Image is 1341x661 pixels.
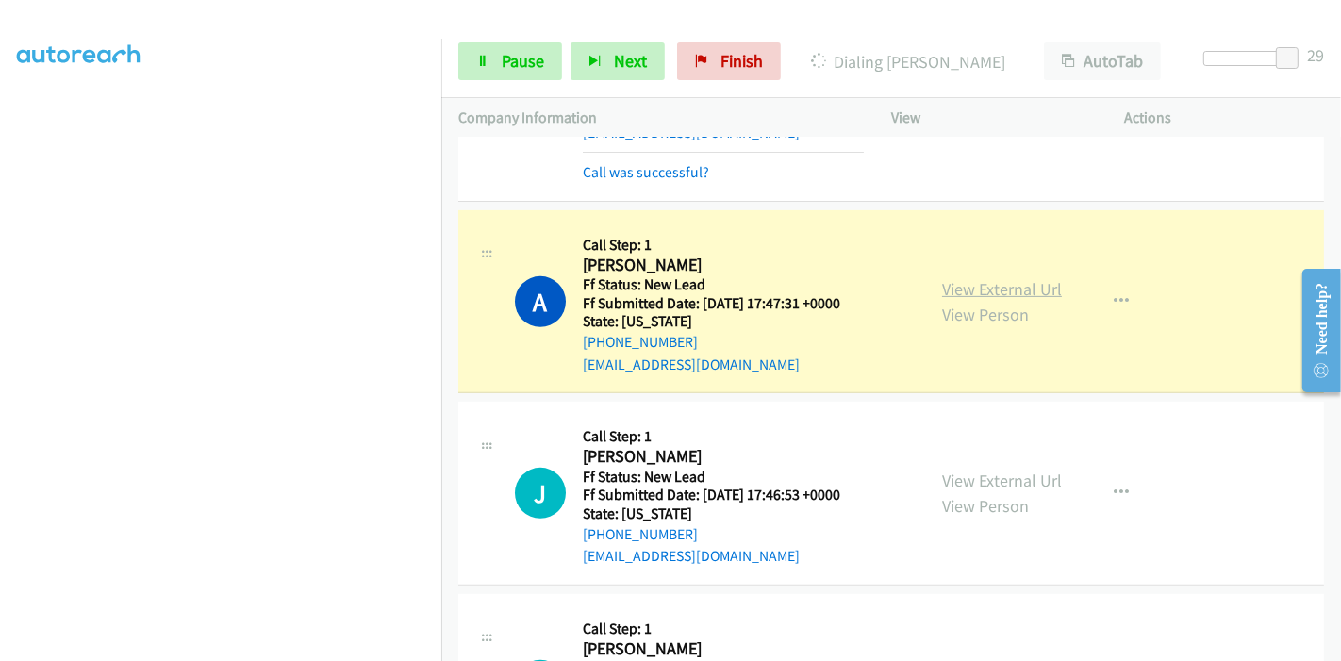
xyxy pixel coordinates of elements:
h5: Ff Submitted Date: [DATE] 17:47:31 +0000 [583,294,864,313]
p: View [891,107,1091,129]
iframe: Resource Center [1287,256,1341,405]
a: [EMAIL_ADDRESS][DOMAIN_NAME] [583,355,800,373]
h1: A [515,276,566,327]
a: [PHONE_NUMBER] [583,333,698,351]
a: View Person [942,495,1029,517]
h5: Ff Submitted Date: [DATE] 17:46:53 +0000 [583,486,864,504]
a: Finish [677,42,781,80]
a: View External Url [942,278,1062,300]
a: [EMAIL_ADDRESS][DOMAIN_NAME] [583,124,800,141]
a: View Person [942,304,1029,325]
h2: [PERSON_NAME] [583,638,840,660]
h5: Call Step: 1 [583,427,864,446]
h5: State: [US_STATE] [583,312,864,331]
p: Actions [1125,107,1325,129]
a: View External Url [942,470,1062,491]
h1: J [515,468,566,519]
h2: [PERSON_NAME] [583,446,864,468]
h2: [PERSON_NAME] [583,255,864,276]
p: Dialing [PERSON_NAME] [806,49,1010,74]
p: Company Information [458,107,857,129]
h5: Ff Status: New Lead [583,468,864,487]
a: [PHONE_NUMBER] [583,525,698,543]
button: AutoTab [1044,42,1161,80]
h5: Ff Status: New Lead [583,275,864,294]
span: Pause [502,50,544,72]
div: 29 [1307,42,1324,68]
a: [EMAIL_ADDRESS][DOMAIN_NAME] [583,547,800,565]
button: Next [571,42,665,80]
a: Call was successful? [583,163,709,181]
div: The call is yet to be attempted [515,468,566,519]
h5: Call Step: 1 [583,620,840,638]
span: Next [614,50,647,72]
h5: Call Step: 1 [583,236,864,255]
a: Pause [458,42,562,80]
span: Finish [720,50,763,72]
h5: State: [US_STATE] [583,504,864,523]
